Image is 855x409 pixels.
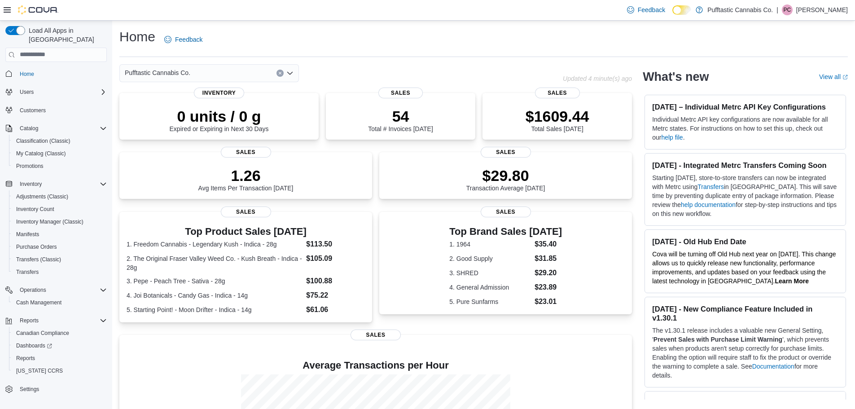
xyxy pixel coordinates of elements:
[535,282,562,293] dd: $23.89
[9,160,110,172] button: Promotions
[16,193,68,200] span: Adjustments (Classic)
[127,240,303,249] dt: 1. Freedom Cannabis - Legendary Kush - Indica - 28g
[13,216,87,227] a: Inventory Manager (Classic)
[170,107,269,132] div: Expired or Expiring in Next 30 Days
[18,5,58,14] img: Cova
[535,268,562,278] dd: $29.20
[466,167,545,192] div: Transaction Average [DATE]
[13,136,107,146] span: Classification (Classic)
[652,251,836,285] span: Cova will be turning off Old Hub next year on [DATE]. This change allows us to quickly release ne...
[16,256,61,263] span: Transfers (Classic)
[776,4,778,15] p: |
[13,204,107,215] span: Inventory Count
[276,70,284,77] button: Clear input
[125,67,190,78] span: Pufftastic Cannabis Co.
[13,229,43,240] a: Manifests
[449,268,531,277] dt: 3. SHRED
[819,73,848,80] a: View allExternal link
[16,315,107,326] span: Reports
[13,191,107,202] span: Adjustments (Classic)
[13,254,107,265] span: Transfers (Classic)
[16,150,66,157] span: My Catalog (Classic)
[9,215,110,228] button: Inventory Manager (Classic)
[13,161,107,172] span: Promotions
[13,136,74,146] a: Classification (Classic)
[9,241,110,253] button: Purchase Orders
[16,299,61,306] span: Cash Management
[449,283,531,292] dt: 4. General Admission
[127,277,303,286] dt: 3. Pepe - Peach Tree - Sativa - 28g
[13,267,107,277] span: Transfers
[306,239,365,250] dd: $113.50
[16,243,57,251] span: Purchase Orders
[652,237,838,246] h3: [DATE] - Old Hub End Date
[16,87,37,97] button: Users
[13,353,107,364] span: Reports
[526,107,589,132] div: Total Sales [DATE]
[653,336,782,343] strong: Prevent Sales with Purchase Limit Warning
[2,67,110,80] button: Home
[707,4,773,15] p: Pufftastic Cannabis Co.
[306,304,365,315] dd: $61.06
[9,228,110,241] button: Manifests
[9,135,110,147] button: Classification (Classic)
[351,330,401,340] span: Sales
[16,179,107,189] span: Inventory
[652,304,838,322] h3: [DATE] - New Compliance Feature Included in v1.30.1
[161,31,206,48] a: Feedback
[127,305,303,314] dt: 5. Starting Point! - Moon Drifter - Indica - 14g
[13,229,107,240] span: Manifests
[842,75,848,80] svg: External link
[9,327,110,339] button: Canadian Compliance
[2,122,110,135] button: Catalog
[170,107,269,125] p: 0 units / 0 g
[16,123,42,134] button: Catalog
[13,267,42,277] a: Transfers
[9,190,110,203] button: Adjustments (Classic)
[9,339,110,352] a: Dashboards
[378,88,423,98] span: Sales
[20,70,34,78] span: Home
[2,86,110,98] button: Users
[221,207,271,217] span: Sales
[775,277,809,285] a: Learn More
[535,253,562,264] dd: $31.85
[681,201,736,208] a: help documentation
[16,384,43,395] a: Settings
[13,191,72,202] a: Adjustments (Classic)
[652,161,838,170] h3: [DATE] - Integrated Metrc Transfers Coming Soon
[9,203,110,215] button: Inventory Count
[535,88,580,98] span: Sales
[563,75,632,82] p: Updated 4 minute(s) ago
[449,297,531,306] dt: 5. Pure Sunfarms
[9,365,110,377] button: [US_STATE] CCRS
[535,296,562,307] dd: $23.01
[306,290,365,301] dd: $75.22
[796,4,848,15] p: [PERSON_NAME]
[16,105,107,116] span: Customers
[286,70,294,77] button: Open list of options
[16,137,70,145] span: Classification (Classic)
[449,226,562,237] h3: Top Brand Sales [DATE]
[13,340,107,351] span: Dashboards
[13,161,47,172] a: Promotions
[20,88,34,96] span: Users
[221,147,271,158] span: Sales
[16,69,38,79] a: Home
[127,291,303,300] dt: 4. Joi Botanicals - Candy Gas - Indica - 14g
[16,330,69,337] span: Canadian Compliance
[623,1,669,19] a: Feedback
[127,254,303,272] dt: 2. The Original Fraser Valley Weed Co. - Kush Breath - Indica - 28g
[672,5,691,15] input: Dark Mode
[13,254,65,265] a: Transfers (Classic)
[13,297,65,308] a: Cash Management
[127,226,365,237] h3: Top Product Sales [DATE]
[20,317,39,324] span: Reports
[13,297,107,308] span: Cash Management
[2,314,110,327] button: Reports
[638,5,665,14] span: Feedback
[16,367,63,374] span: [US_STATE] CCRS
[652,115,838,142] p: Individual Metrc API key configurations are now available for all Metrc states. For instructions ...
[16,268,39,276] span: Transfers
